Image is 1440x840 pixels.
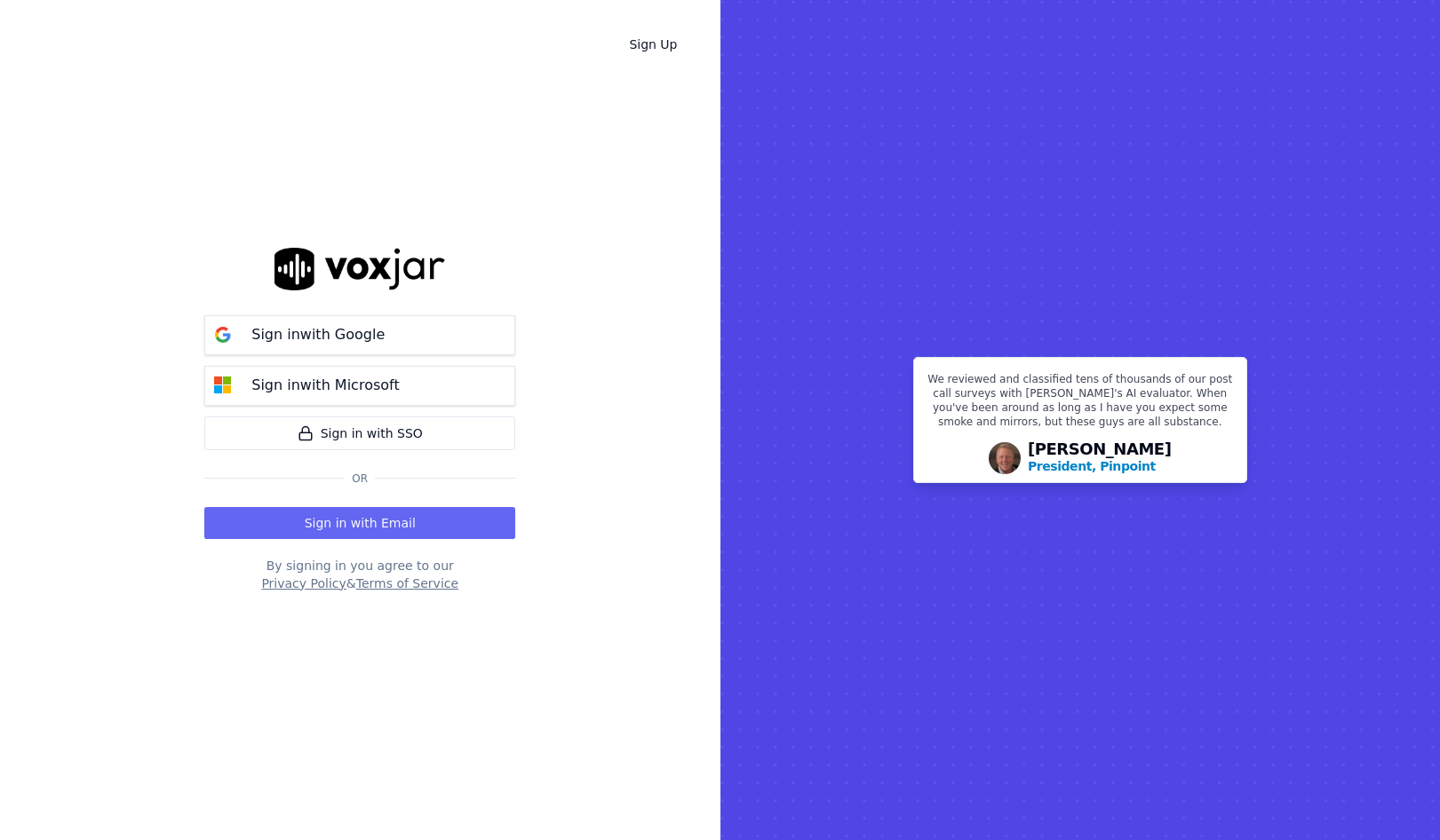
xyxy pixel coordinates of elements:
p: Sign in with Microsoft [251,375,399,396]
button: Privacy Policy [261,575,346,592]
a: Sign in with SSO [204,416,515,450]
button: Sign in with Email [204,507,515,539]
button: Terms of Service [356,575,458,592]
span: Or [345,472,375,486]
img: microsoft Sign in button [205,368,241,403]
img: google Sign in button [205,317,241,353]
p: We reviewed and classified tens of thousands of our post call surveys with [PERSON_NAME]'s AI eva... [925,372,1236,436]
button: Sign inwith Google [204,315,515,355]
img: logo [274,248,445,289]
button: Sign inwith Microsoft [204,366,515,406]
a: Sign Up [615,28,691,60]
div: [PERSON_NAME] [1028,441,1172,475]
p: President, Pinpoint [1028,457,1156,475]
img: Avatar [989,442,1021,474]
p: Sign in with Google [251,324,385,345]
div: By signing in you agree to our & [204,557,515,592]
